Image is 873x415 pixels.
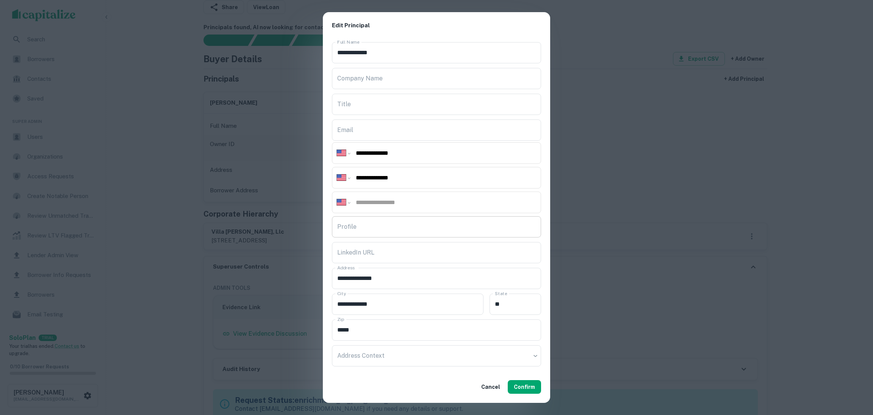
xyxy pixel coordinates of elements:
button: Cancel [478,380,503,394]
iframe: Chat Widget [835,354,873,391]
label: Zip [337,316,344,322]
label: City [337,290,346,297]
label: Full Name [337,39,360,45]
h2: Edit Principal [323,12,550,39]
label: Address [337,264,355,271]
button: Confirm [508,380,541,394]
div: ​ [332,345,541,366]
label: State [495,290,507,297]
